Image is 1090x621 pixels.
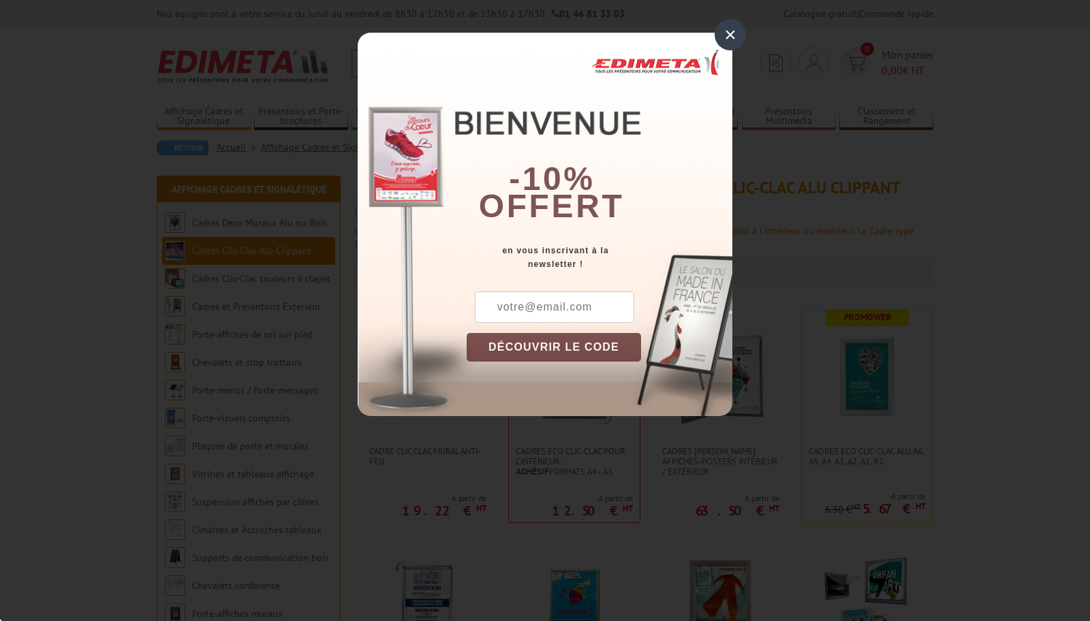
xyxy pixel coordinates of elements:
[509,161,595,197] b: -10%
[467,244,732,271] div: en vous inscrivant à la newsletter !
[715,19,746,50] div: ×
[479,188,625,224] font: offert
[475,291,634,323] input: votre@email.com
[467,333,641,362] button: DÉCOUVRIR LE CODE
